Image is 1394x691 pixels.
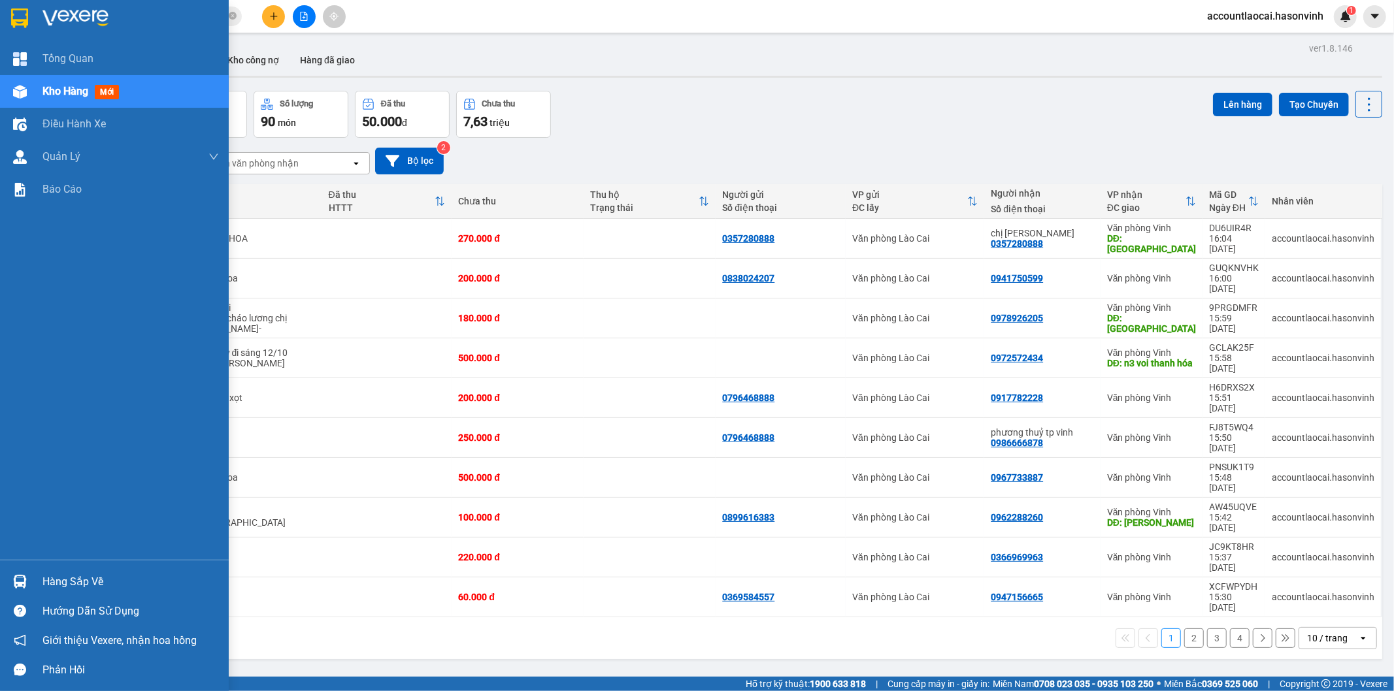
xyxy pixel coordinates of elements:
span: Quản Lý [42,148,80,165]
div: 01 xe máy đi sáng 12/10 [189,347,316,358]
span: đ [402,118,407,128]
div: Văn phòng Lào Cai [852,393,978,403]
div: 0838024207 [722,273,774,283]
div: accountlaocai.hasonvinh [1272,313,1374,323]
div: DĐ: hà tĩnh [1107,233,1196,254]
div: AW45UQVE [1209,502,1259,512]
span: aim [329,12,339,21]
div: 0357280888 [722,233,774,244]
svg: open [351,158,361,169]
div: 60.000 đ [458,592,577,602]
button: 1 [1161,628,1181,648]
div: Văn phòng Lào Cai [852,273,978,283]
div: Văn phòng Lào Cai [852,313,978,323]
div: 100.000 đ [458,512,577,522]
div: 15:37 [DATE] [1209,552,1259,573]
div: PNSUK1T9 [1209,462,1259,472]
div: FJ8T5WQ4 [1209,422,1259,432]
th: Toggle SortBy [846,184,984,219]
div: gửi quán cháo lương chị Lĩnh- [189,313,316,334]
div: 10 / trang [1307,632,1348,645]
th: Toggle SortBy [1203,184,1265,219]
div: 0357280888 [991,238,1043,249]
span: món [278,118,296,128]
img: warehouse-icon [13,575,27,588]
div: accountlaocai.hasonvinh [1272,273,1374,283]
div: Đã thu [381,99,405,108]
div: 16:04 [DATE] [1209,233,1259,254]
div: JC9KT8HR [1209,541,1259,552]
img: warehouse-icon [13,85,27,99]
button: Hàng đã giao [290,44,365,76]
div: Ngày ĐH [1209,202,1248,213]
div: Hướng dẫn sử dụng [42,602,219,621]
strong: 0708 023 035 - 0935 103 250 [1034,679,1153,689]
div: 0967733887 [991,472,1043,483]
span: plus [269,12,278,21]
span: mới [95,85,119,99]
div: phương thuỷ tp vinh [991,427,1094,438]
span: message [14,664,26,676]
div: 0796468888 [722,393,774,403]
div: Hàng sắp về [42,572,219,592]
div: 9PRGDMFR [1209,302,1259,313]
div: Văn phòng Vinh [1107,432,1196,443]
img: solution-icon [13,183,27,197]
span: | [876,677,878,691]
div: Văn phòng Lào Cai [852,472,978,483]
span: Hỗ trợ kỹ thuật: [746,677,866,691]
span: copyright [1321,679,1331,688]
span: 90 [261,114,275,129]
div: Văn phòng Vinh [1107,507,1196,517]
div: accountlaocai.hasonvinh [1272,432,1374,443]
span: Kho hàng [42,85,88,97]
button: caret-down [1363,5,1386,28]
span: 1 [1349,6,1353,15]
div: Văn phòng Vinh [1107,223,1196,233]
div: gửi từ Bảo Hà [189,358,316,368]
div: 15:48 [DATE] [1209,472,1259,493]
span: 50.000 [362,114,402,129]
span: accountlaocai.hasonvinh [1197,8,1334,24]
div: đi Kỳ Anh [189,517,316,528]
img: warehouse-icon [13,118,27,131]
div: Chưa thu [482,99,516,108]
span: close-circle [229,12,237,20]
div: DĐ: Hà Tĩnh [1107,517,1196,528]
sup: 2 [437,141,450,154]
img: logo-vxr [11,8,28,28]
div: 1 thung [189,592,316,602]
div: 0366969963 [991,552,1043,562]
div: 500.000 đ [458,472,577,483]
button: Đã thu50.000đ [355,91,450,138]
div: GCLAK25F [1209,342,1259,353]
div: Văn phòng Vinh [1107,592,1196,602]
div: 0796468888 [722,432,774,443]
div: Văn phòng Lào Cai [852,512,978,522]
span: triệu [490,118,510,128]
div: 3 liền 2+3 xọt [189,393,316,403]
div: 200.000 đ [458,273,577,283]
div: Số lượng [280,99,313,108]
div: 220.000 đ [458,552,577,562]
button: Kho công nợ [217,44,290,76]
div: Nhân viên [1272,196,1374,206]
div: Văn phòng Vinh [1107,472,1196,483]
div: DU6UIR4R [1209,223,1259,233]
div: DĐ: n3 voi thanh hóa [1107,358,1196,368]
span: Báo cáo [42,181,82,197]
div: 0941750599 [991,273,1043,283]
span: file-add [299,12,308,21]
span: question-circle [14,605,26,617]
button: 3 [1207,628,1227,648]
div: 1 thùng hoa [189,472,316,483]
div: 15:50 [DATE] [1209,432,1259,453]
div: 15:58 [DATE] [1209,353,1259,374]
strong: 1900 633 818 [810,679,866,689]
div: VP nhận [1107,189,1186,200]
strong: 0369 525 060 [1202,679,1258,689]
div: accountlaocai.hasonvinh [1272,512,1374,522]
button: 4 [1230,628,1250,648]
div: 1 thùng [189,507,316,517]
div: Số điện thoại [722,202,839,213]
